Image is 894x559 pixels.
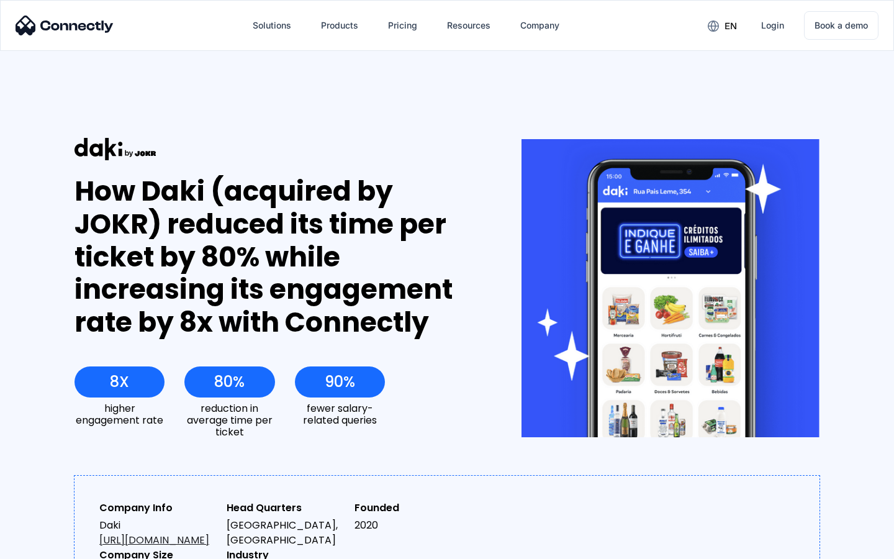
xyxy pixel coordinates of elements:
div: Company [520,17,559,34]
div: 80% [214,373,245,391]
div: Products [311,11,368,40]
a: Pricing [378,11,427,40]
div: fewer salary-related queries [295,402,385,426]
div: Daki [99,518,217,548]
div: en [698,16,746,35]
div: Resources [447,17,490,34]
ul: Language list [25,537,74,555]
div: en [725,17,737,35]
a: Login [751,11,794,40]
div: Solutions [243,11,301,40]
div: How Daki (acquired by JOKR) reduced its time per ticket by 80% while increasing its engagement ra... [74,175,476,339]
div: reduction in average time per ticket [184,402,274,439]
div: higher engagement rate [74,402,165,426]
div: Pricing [388,17,417,34]
div: 2020 [354,518,472,533]
aside: Language selected: English [12,537,74,555]
div: Login [761,17,784,34]
div: Products [321,17,358,34]
div: Solutions [253,17,291,34]
div: 8X [110,373,129,391]
div: Company [510,11,569,40]
a: [URL][DOMAIN_NAME] [99,533,209,547]
div: Company Info [99,501,217,516]
div: 90% [325,373,355,391]
div: [GEOGRAPHIC_DATA], [GEOGRAPHIC_DATA] [227,518,344,548]
div: Head Quarters [227,501,344,516]
a: Book a demo [804,11,878,40]
div: Founded [354,501,472,516]
div: Resources [437,11,500,40]
img: Connectly Logo [16,16,114,35]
